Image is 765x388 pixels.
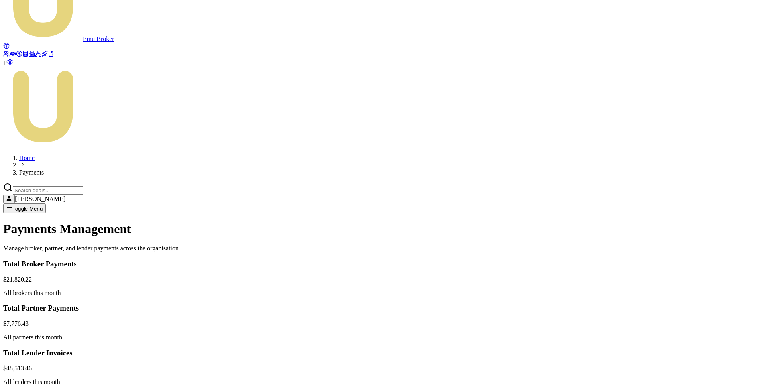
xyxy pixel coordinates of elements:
p: All partners this month [3,334,762,341]
img: Emu Money [3,67,83,146]
button: Toggle Menu [3,203,46,213]
span: [PERSON_NAME] [15,195,65,202]
p: All lenders this month [3,378,762,386]
h1: Payments Management [3,222,762,236]
span: Payments [19,169,44,176]
h3: Total Broker Payments [3,260,762,268]
div: $21,820.22 [3,276,762,283]
span: Emu Broker [83,35,114,42]
span: P [3,59,7,66]
div: $48,513.46 [3,365,762,372]
a: Emu Broker [3,35,114,42]
div: $7,776.43 [3,320,762,327]
p: Manage broker, partner, and lender payments across the organisation [3,245,762,252]
p: All brokers this month [3,290,762,297]
a: Home [19,154,35,161]
nav: breadcrumb [3,154,762,176]
h3: Total Partner Payments [3,304,762,313]
span: Toggle Menu [12,206,43,212]
h3: Total Lender Invoices [3,349,762,357]
input: Search deals [13,186,83,195]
